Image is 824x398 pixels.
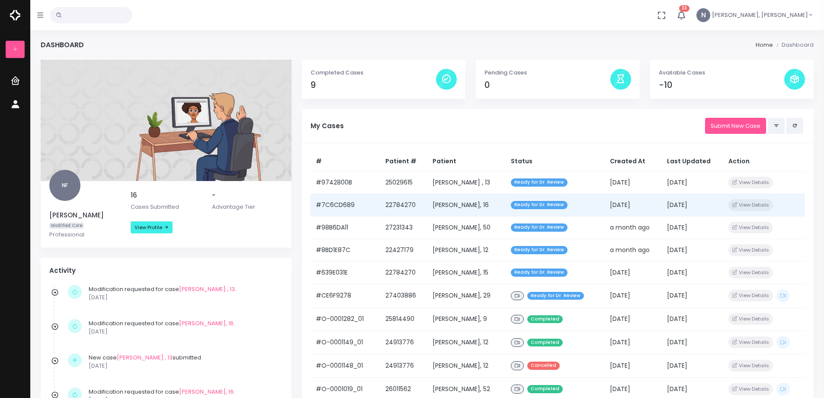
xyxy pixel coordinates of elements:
[679,5,689,12] span: 33
[10,6,20,24] img: Logo Horizontal
[380,354,427,378] td: 24913776
[427,331,506,354] td: [PERSON_NAME], 12
[728,290,773,301] button: View Details
[723,152,805,171] th: Action
[605,354,662,378] td: [DATE]
[179,388,234,396] a: [PERSON_NAME], 16
[484,80,610,90] h4: 0
[511,223,568,232] span: Ready for Dr. Review
[659,68,784,77] p: Available Cases
[427,194,506,216] td: [PERSON_NAME], 16
[605,262,662,284] td: [DATE]
[380,307,427,331] td: 25814490
[511,246,568,254] span: Ready for Dr. Review
[662,284,723,307] td: [DATE]
[605,171,662,194] td: [DATE]
[311,122,705,130] h5: My Cases
[41,41,84,49] h4: Dashboard
[728,199,773,211] button: View Details
[728,313,773,325] button: View Details
[49,267,283,275] h4: Activity
[605,331,662,354] td: [DATE]
[662,217,723,239] td: [DATE]
[89,319,279,336] div: Modification requested for case .
[311,284,381,307] td: #CE6F9278
[311,171,381,194] td: #9742800B
[427,354,506,378] td: [PERSON_NAME], 12
[511,269,568,277] span: Ready for Dr. Review
[311,152,381,171] th: #
[380,171,427,194] td: 25029615
[179,285,235,293] a: [PERSON_NAME] , 13
[311,354,381,378] td: #O-0001148_01
[380,262,427,284] td: 22784270
[427,284,506,307] td: [PERSON_NAME], 29
[179,319,234,327] a: [PERSON_NAME], 16
[49,170,80,201] span: NF
[49,211,120,219] h5: [PERSON_NAME]
[380,152,427,171] th: Patient #
[311,331,381,354] td: #O-0001149_01
[605,307,662,331] td: [DATE]
[49,223,84,229] span: Modified Core
[605,284,662,307] td: [DATE]
[527,315,563,324] span: Completed
[662,152,723,171] th: Last Updated
[311,194,381,216] td: #7C6CD689
[712,11,808,19] span: [PERSON_NAME], [PERSON_NAME]
[89,285,279,302] div: Modification requested for case .
[728,222,773,233] button: View Details
[728,244,773,256] button: View Details
[89,327,279,336] p: [DATE]
[311,262,381,284] td: #639E031E
[427,262,506,284] td: [PERSON_NAME], 15
[662,331,723,354] td: [DATE]
[728,383,773,395] button: View Details
[427,307,506,331] td: [PERSON_NAME], 9
[89,293,279,302] p: [DATE]
[311,68,436,77] p: Completed Cases
[728,177,773,188] button: View Details
[427,217,506,239] td: [PERSON_NAME], 50
[605,239,662,262] td: a month ago
[527,339,563,347] span: Completed
[311,217,381,239] td: #98B6DA11
[212,191,283,199] h5: -
[662,262,723,284] td: [DATE]
[705,118,766,134] a: Submit New Case
[527,292,584,300] span: Ready for Dr. Review
[728,267,773,278] button: View Details
[527,385,563,393] span: Completed
[380,217,427,239] td: 27231343
[89,353,279,370] div: New case submitted.
[662,354,723,378] td: [DATE]
[380,239,427,262] td: 22427179
[662,171,723,194] td: [DATE]
[212,203,283,211] p: Advantage Tier
[511,178,568,187] span: Ready for Dr. Review
[131,221,173,233] a: View Profile
[605,194,662,216] td: [DATE]
[427,239,506,262] td: [PERSON_NAME], 12
[506,152,604,171] th: Status
[380,284,427,307] td: 27403886
[662,194,723,216] td: [DATE]
[131,203,202,211] p: Cases Submitted
[662,307,723,331] td: [DATE]
[427,171,506,194] td: [PERSON_NAME] , 13
[49,230,120,239] p: Professional
[605,152,662,171] th: Created At
[131,191,202,199] h5: 16
[662,239,723,262] td: [DATE]
[728,337,773,348] button: View Details
[773,41,814,49] li: Dashboard
[659,80,784,90] h4: -10
[311,307,381,331] td: #O-0001282_01
[728,360,773,372] button: View Details
[311,239,381,262] td: #8BD1E87C
[527,362,560,370] span: Cancelled
[605,217,662,239] td: a month ago
[427,152,506,171] th: Patient
[696,8,710,22] span: N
